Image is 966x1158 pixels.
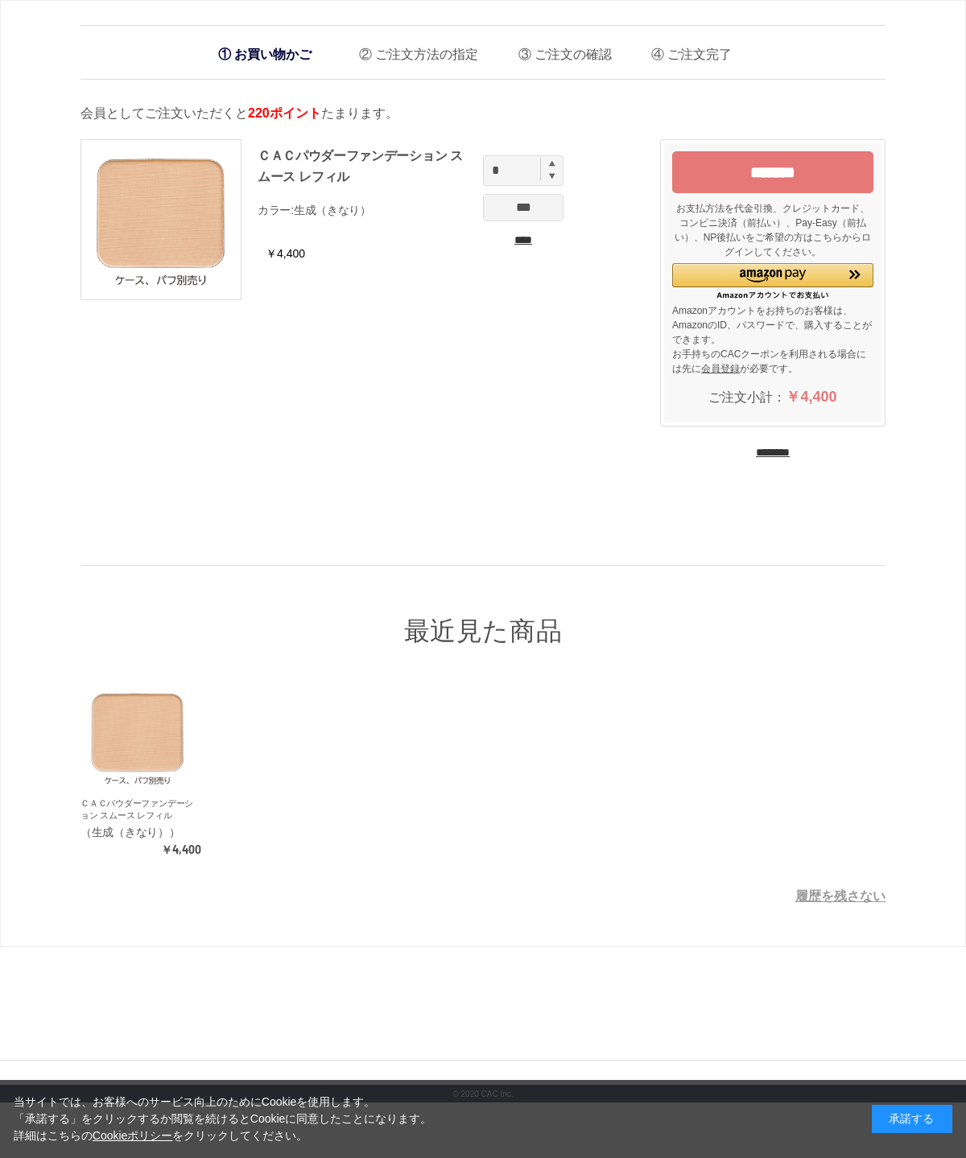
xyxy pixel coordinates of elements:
[80,680,201,794] a: ＣＡＣパウダーファンデーション スムース レフィル
[80,825,201,840] div: （生成（きなり））
[672,303,873,376] p: Amazonアカウントをお持ちのお客様は、AmazonのID、パスワードで、購入することができます。 お手持ちのCACクーポンを利用される場合には先に が必要です。
[80,843,201,858] div: ￥4,400
[672,201,873,259] p: お支払方法を代金引換、クレジットカード、コンビニ決済（前払い）、Pay-Easy（前払い）、NP後払いをご希望の方はこちらからログインしてください。
[786,389,836,405] span: ￥4,400
[258,149,463,183] a: ＣＡＣパウダーファンデーション スムース レフィル
[701,363,740,374] a: 会員登録
[248,106,321,120] span: 220ポイント
[80,104,885,123] p: 会員としてご注文いただくと たまります。
[639,34,732,67] li: ご注文完了
[14,1094,432,1144] div: 当サイトでは、お客様へのサービス向上のためにCookieを使用します。 「承諾する」をクリックするか閲覧を続けるとCookieに同意したことになります。 詳細はこちらの をクリックしてください。
[210,38,320,71] li: お買い物かご
[81,140,241,299] img: ＣＡＣパウダーファンデーション スムース レフィル
[80,798,193,820] a: ＣＡＣパウダーファンデーション スムース レフィル
[258,203,475,218] p: カラー:
[549,172,555,179] img: spinminus.gif
[93,1129,173,1142] a: Cookieポリシー
[506,34,612,67] li: ご注文の確認
[294,204,371,216] span: 生成（きなり）
[549,160,555,167] img: spinplus.gif
[872,1105,952,1133] div: 承諾する
[672,380,873,414] div: ご注文小計：
[80,680,195,794] img: ＣＡＣパウダーファンデーション スムース レフィル
[672,263,873,299] div: Amazon Pay - Amazonアカウントをお使いください
[795,889,885,903] a: 履歴を残さない
[347,34,478,67] li: ご注文方法の指定
[80,565,885,649] div: 最近見た商品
